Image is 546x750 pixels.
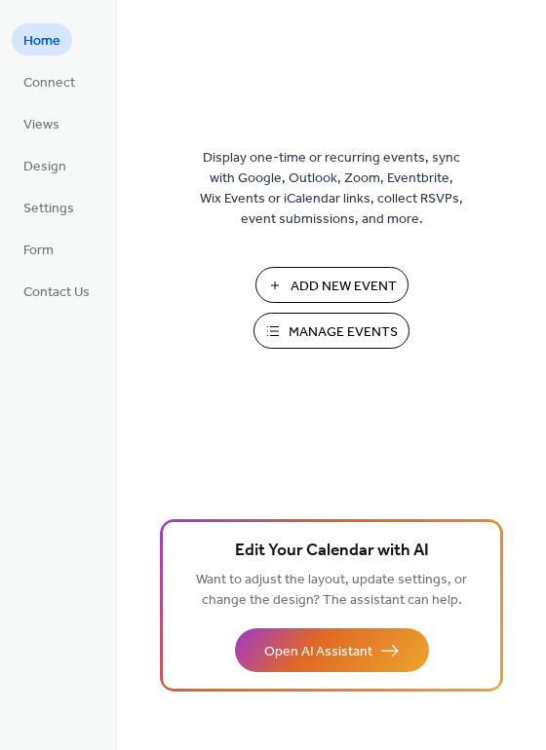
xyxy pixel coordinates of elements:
button: Add New Event [255,267,409,303]
span: Connect [23,73,75,94]
span: Add New Event [291,277,397,297]
a: Settings [12,191,86,223]
span: Home [23,31,60,52]
span: Display one-time or recurring events, sync with Google, Outlook, Zoom, Eventbrite, Wix Events or ... [200,148,463,230]
button: Open AI Assistant [235,628,429,672]
span: Want to adjust the layout, update settings, or change the design? The assistant can help. [196,567,467,614]
span: Settings [23,199,74,219]
span: Edit Your Calendar with AI [235,538,429,565]
span: Open AI Assistant [264,642,372,662]
span: Views [23,115,59,135]
span: Form [23,241,54,261]
a: Views [12,107,71,139]
span: Contact Us [23,282,90,303]
a: Design [12,149,78,181]
a: Form [12,233,65,265]
span: Design [23,157,66,177]
a: Contact Us [12,275,101,307]
button: Manage Events [253,313,409,349]
a: Home [12,23,72,56]
a: Connect [12,65,87,97]
span: Manage Events [289,322,398,343]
